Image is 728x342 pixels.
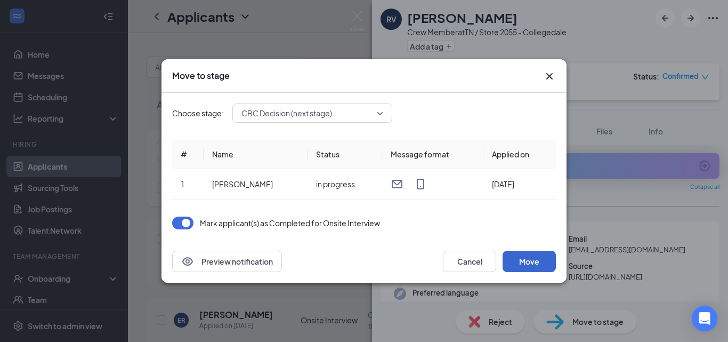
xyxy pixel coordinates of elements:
button: Cancel [443,251,496,272]
svg: Email [391,178,403,190]
button: Close [543,70,556,83]
span: 1 [181,179,185,189]
div: Open Intercom Messenger [692,306,717,331]
svg: MobileSms [414,178,427,190]
td: [PERSON_NAME] [204,169,308,200]
th: Status [308,140,382,169]
span: Choose stage: [172,107,224,119]
th: Applied on [483,140,556,169]
svg: Cross [543,70,556,83]
td: [DATE] [483,169,556,200]
th: # [172,140,204,169]
th: Name [204,140,308,169]
svg: Eye [181,255,194,268]
span: CBC Decision (next stage) [241,105,332,121]
button: Move [503,251,556,272]
h3: Move to stage [172,70,230,82]
th: Message format [382,140,483,169]
p: Mark applicant(s) as Completed for Onsite Interview [200,218,380,228]
button: EyePreview notification [172,251,282,272]
td: in progress [308,169,382,200]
